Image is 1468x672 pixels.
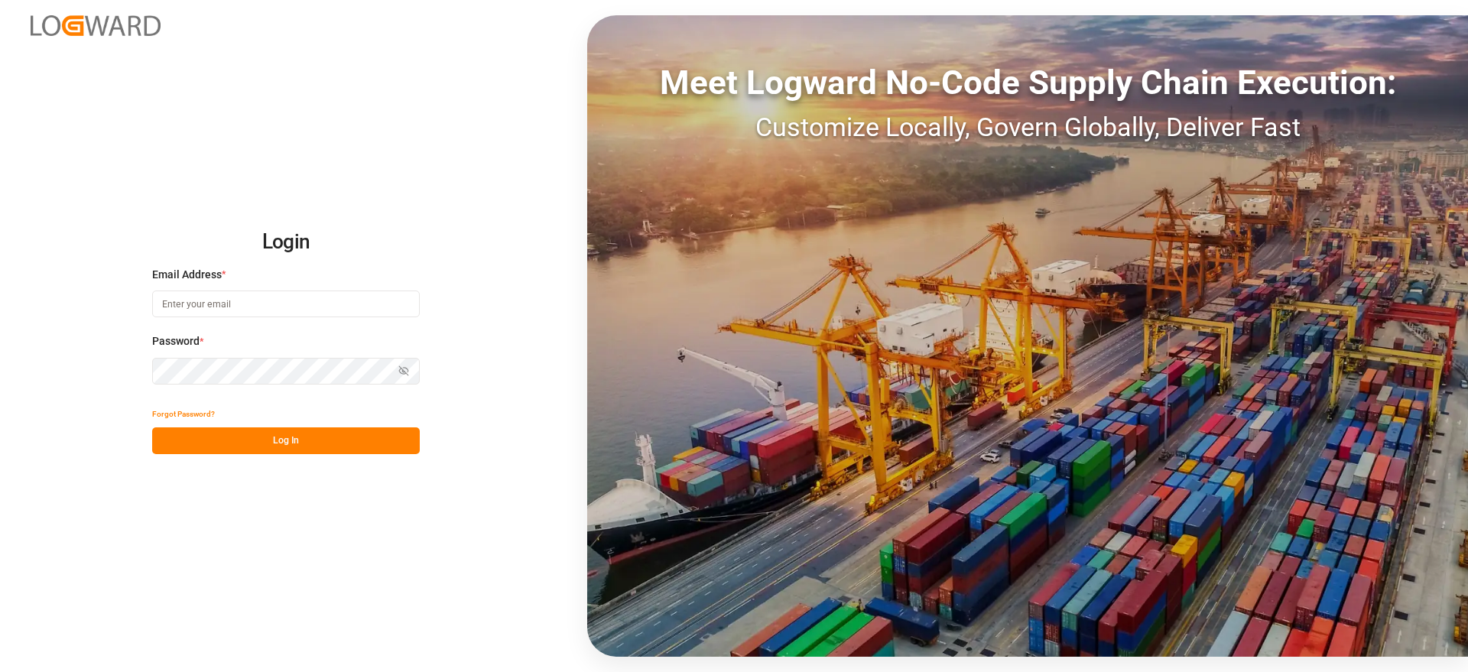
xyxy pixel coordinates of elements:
img: Logward_new_orange.png [31,15,161,36]
span: Email Address [152,267,222,283]
input: Enter your email [152,291,420,317]
span: Password [152,333,200,349]
button: Forgot Password? [152,401,215,427]
button: Log In [152,427,420,454]
div: Customize Locally, Govern Globally, Deliver Fast [587,108,1468,147]
h2: Login [152,218,420,267]
div: Meet Logward No-Code Supply Chain Execution: [587,57,1468,108]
